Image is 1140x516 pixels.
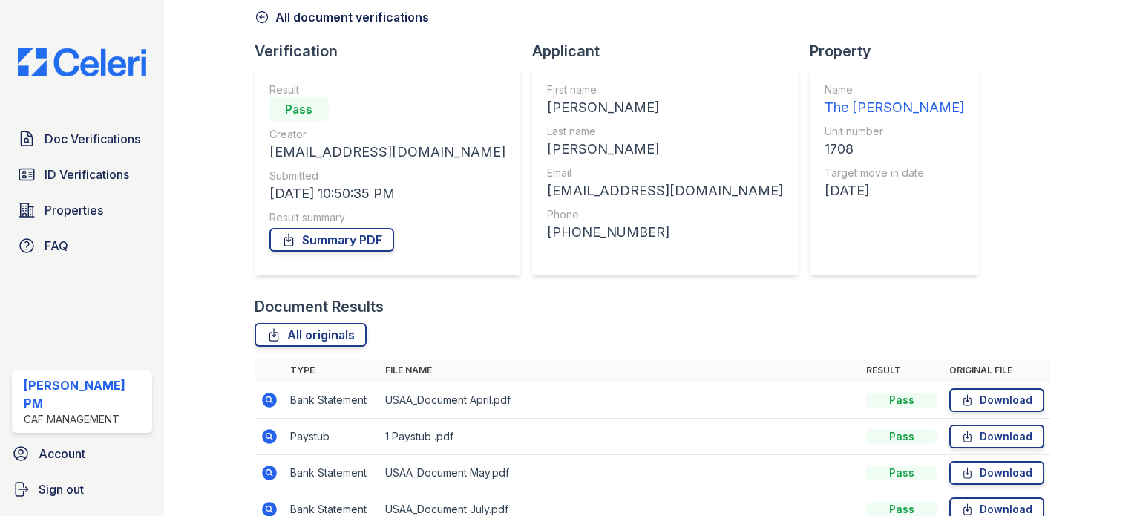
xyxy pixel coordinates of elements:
td: 1 Paystub .pdf [379,419,860,455]
div: Phone [547,207,783,222]
img: CE_Logo_Blue-a8612792a0a2168367f1c8372b55b34899dd931a85d93a1a3d3e32e68fde9ad4.png [6,48,158,76]
a: All document verifications [255,8,429,26]
th: Original file [943,359,1050,382]
td: Bank Statement [284,455,379,491]
div: [DATE] [825,180,964,201]
span: Sign out [39,480,84,498]
th: Type [284,359,379,382]
div: [PERSON_NAME] [547,139,783,160]
div: [PERSON_NAME] PM [24,376,146,412]
td: Paystub [284,419,379,455]
a: Doc Verifications [12,124,152,154]
span: Account [39,445,85,463]
span: ID Verifications [45,166,129,183]
div: [EMAIL_ADDRESS][DOMAIN_NAME] [269,142,505,163]
td: USAA_Document May.pdf [379,455,860,491]
a: FAQ [12,231,152,261]
th: File name [379,359,860,382]
div: [PHONE_NUMBER] [547,222,783,243]
div: [EMAIL_ADDRESS][DOMAIN_NAME] [547,180,783,201]
div: Creator [269,127,505,142]
div: CAF Management [24,412,146,427]
div: Email [547,166,783,180]
a: All originals [255,323,367,347]
a: Sign out [6,474,158,504]
div: Result [269,82,505,97]
div: Verification [255,41,532,62]
div: Unit number [825,124,964,139]
div: 1708 [825,139,964,160]
td: Bank Statement [284,382,379,419]
div: Document Results [255,296,384,317]
div: [PERSON_NAME] [547,97,783,118]
th: Result [860,359,943,382]
div: Target move in date [825,166,964,180]
div: Applicant [532,41,810,62]
span: Doc Verifications [45,130,140,148]
div: Name [825,82,964,97]
a: Download [949,388,1044,412]
a: Download [949,425,1044,448]
a: Properties [12,195,152,225]
div: Pass [269,97,329,121]
div: Submitted [269,169,505,183]
a: Account [6,439,158,468]
a: Summary PDF [269,228,394,252]
span: FAQ [45,237,68,255]
div: Pass [866,393,937,408]
div: Pass [866,429,937,444]
div: Pass [866,466,937,480]
div: Last name [547,124,783,139]
span: Properties [45,201,103,219]
a: ID Verifications [12,160,152,189]
td: USAA_Document April.pdf [379,382,860,419]
div: First name [547,82,783,97]
div: Result summary [269,210,505,225]
a: Download [949,461,1044,485]
div: [DATE] 10:50:35 PM [269,183,505,204]
a: Name The [PERSON_NAME] [825,82,964,118]
div: The [PERSON_NAME] [825,97,964,118]
div: Property [810,41,991,62]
